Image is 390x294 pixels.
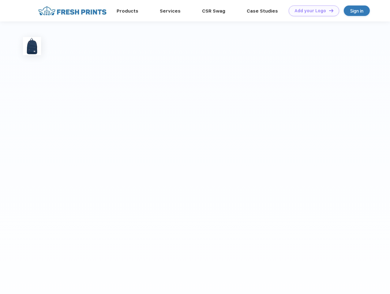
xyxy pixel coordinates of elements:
div: Add your Logo [294,8,326,13]
img: func=resize&h=100 [23,37,41,55]
img: DT [329,9,333,12]
div: Sign in [350,7,363,14]
a: Products [117,8,138,14]
img: fo%20logo%202.webp [36,6,108,16]
a: Sign in [344,6,370,16]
